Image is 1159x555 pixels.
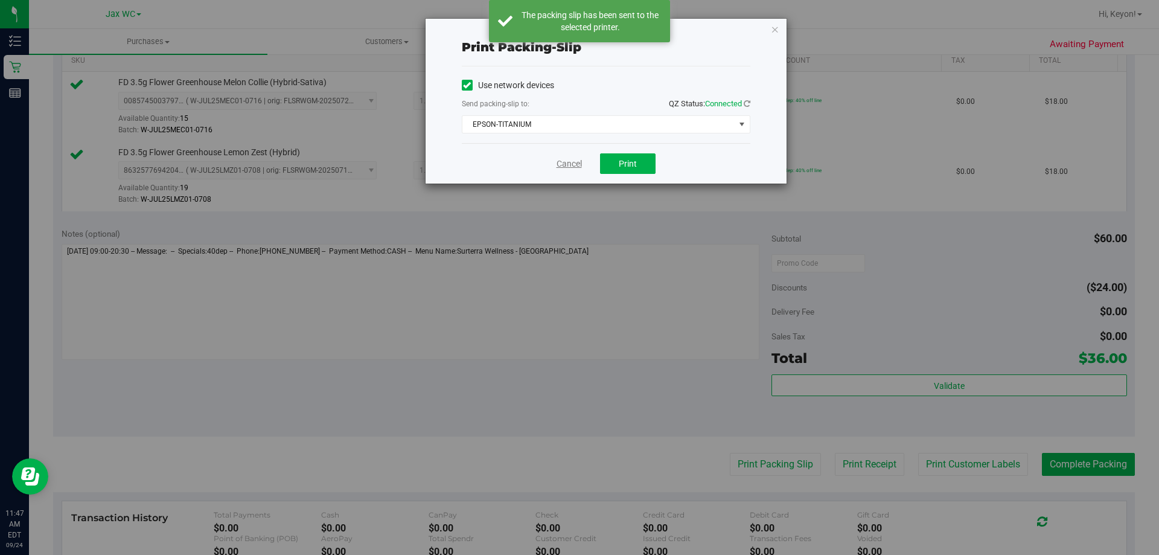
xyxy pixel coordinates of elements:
label: Use network devices [462,79,554,92]
span: QZ Status: [669,99,750,108]
button: Print [600,153,656,174]
div: The packing slip has been sent to the selected printer. [519,9,661,33]
span: Connected [705,99,742,108]
span: Print packing-slip [462,40,581,54]
span: select [734,116,749,133]
span: Print [619,159,637,168]
span: EPSON-TITANIUM [462,116,735,133]
a: Cancel [557,158,582,170]
label: Send packing-slip to: [462,98,529,109]
iframe: Resource center [12,458,48,495]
